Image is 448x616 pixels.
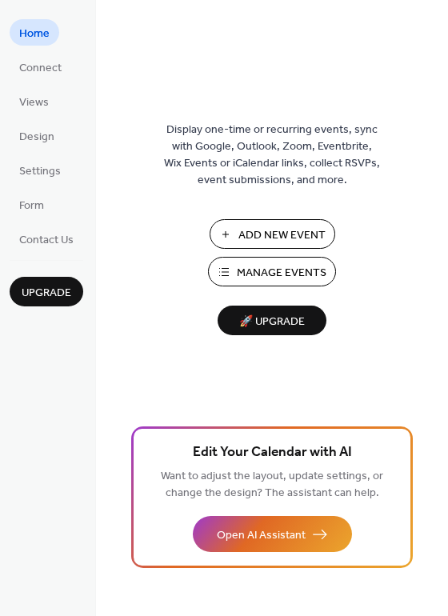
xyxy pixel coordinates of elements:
[10,157,70,183] a: Settings
[193,516,352,552] button: Open AI Assistant
[208,257,336,286] button: Manage Events
[10,191,54,218] a: Form
[237,265,326,282] span: Manage Events
[19,94,49,111] span: Views
[19,163,61,180] span: Settings
[10,226,83,252] a: Contact Us
[210,219,335,249] button: Add New Event
[10,54,71,80] a: Connect
[22,285,71,302] span: Upgrade
[10,122,64,149] a: Design
[227,311,317,333] span: 🚀 Upgrade
[19,129,54,146] span: Design
[164,122,380,189] span: Display one-time or recurring events, sync with Google, Outlook, Zoom, Eventbrite, Wix Events or ...
[238,227,326,244] span: Add New Event
[10,19,59,46] a: Home
[10,277,83,306] button: Upgrade
[19,198,44,214] span: Form
[19,26,50,42] span: Home
[217,527,306,544] span: Open AI Assistant
[161,466,383,504] span: Want to adjust the layout, update settings, or change the design? The assistant can help.
[193,442,352,464] span: Edit Your Calendar with AI
[10,88,58,114] a: Views
[218,306,326,335] button: 🚀 Upgrade
[19,232,74,249] span: Contact Us
[19,60,62,77] span: Connect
